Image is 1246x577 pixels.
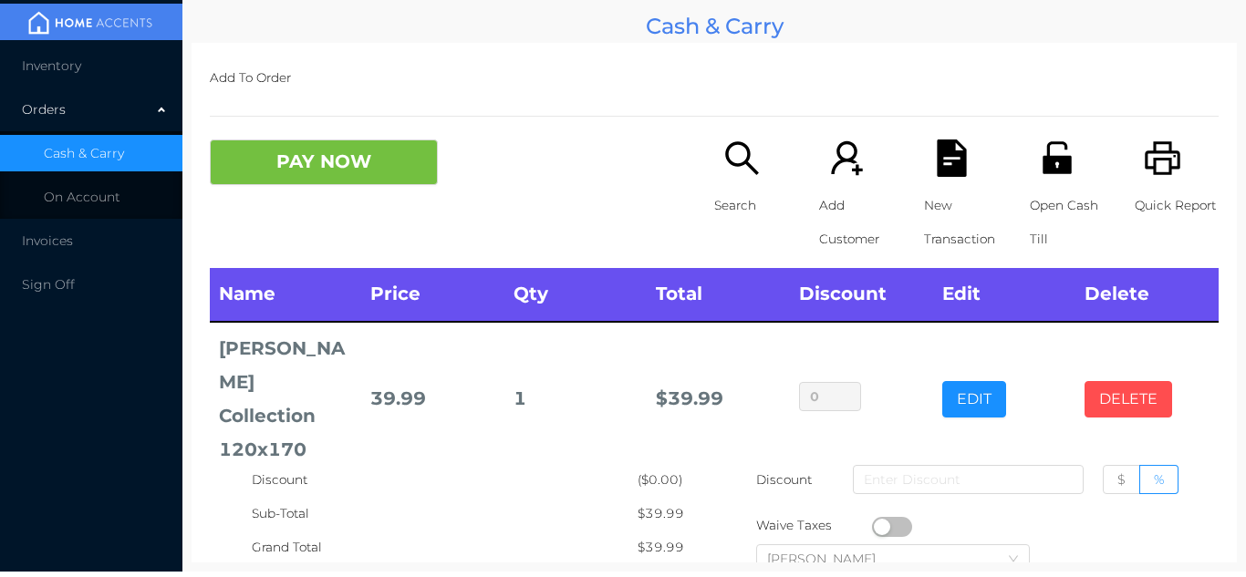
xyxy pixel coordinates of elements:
[638,463,714,497] div: ($0.00)
[44,189,120,205] span: On Account
[504,268,648,321] th: Qty
[756,509,872,542] div: Waive Taxes
[1039,139,1076,177] i: icon: unlock
[210,322,361,478] td: [PERSON_NAME] Collection 120x170
[647,268,790,321] th: Total
[933,268,1076,321] th: Edit
[723,139,761,177] i: icon: search
[22,9,159,36] img: mainBanner
[638,531,714,564] div: $39.99
[210,139,438,185] button: PAY NOW
[210,61,1219,95] p: Add To Order
[828,139,866,177] i: icon: user-add
[22,57,81,74] span: Inventory
[1144,139,1181,177] i: icon: printer
[1135,189,1219,222] p: Quick Report
[647,322,790,478] td: $ 39.99
[853,465,1084,494] input: Enter Discount
[1085,381,1172,417] button: DELETE
[819,189,903,256] p: Add Customer
[767,545,894,572] div: Daljeet
[714,189,798,222] p: Search
[1117,471,1126,488] span: $
[22,276,75,293] span: Sign Off
[933,139,971,177] i: icon: file-text
[756,463,794,497] p: Discount
[1008,553,1019,566] i: icon: down
[638,497,714,531] div: $39.99
[942,381,1006,417] button: EDIT
[252,531,637,564] div: Grand Total
[361,268,504,321] th: Price
[790,268,933,321] th: Discount
[1154,471,1164,488] span: %
[1075,268,1219,321] th: Delete
[514,382,639,416] div: 1
[44,145,124,161] span: Cash & Carry
[924,189,1008,256] p: New Transaction
[1030,189,1114,256] p: Open Cash Till
[252,463,637,497] div: Discount
[22,232,73,249] span: Invoices
[192,9,1237,43] div: Cash & Carry
[210,268,361,321] th: Name
[361,322,504,478] td: 39.99
[252,497,637,531] div: Sub-Total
